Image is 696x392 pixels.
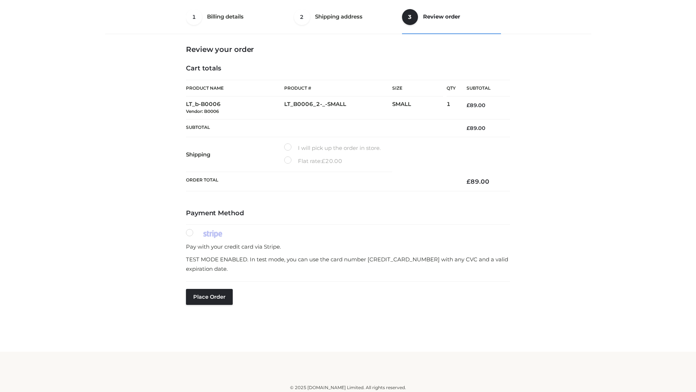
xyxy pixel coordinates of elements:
span: £ [467,102,470,109]
td: LT_B0006_2-_-SMALL [284,97,392,119]
th: Subtotal [456,80,510,97]
bdi: 89.00 [467,125,485,131]
h4: Cart totals [186,65,510,73]
label: Flat rate: [284,156,342,166]
small: Vendor: B0006 [186,109,219,114]
th: Product # [284,80,392,97]
td: SMALL [392,97,447,119]
th: Size [392,80,443,97]
bdi: 89.00 [467,178,489,185]
th: Qty [447,80,456,97]
p: Pay with your credit card via Stripe. [186,242,510,252]
span: £ [322,158,325,164]
p: TEST MODE ENABLED. In test mode, you can use the card number [CREDIT_CARD_NUMBER] with any CVC an... [186,255,510,273]
td: 1 [447,97,456,119]
bdi: 20.00 [322,158,342,164]
th: Subtotal [186,119,456,137]
button: Place order [186,289,233,305]
h4: Payment Method [186,209,510,217]
bdi: 89.00 [467,102,485,109]
div: © 2025 [DOMAIN_NAME] Limited. All rights reserved. [108,384,588,391]
td: LT_b-B0006 [186,97,284,119]
h3: Review your order [186,45,510,54]
th: Shipping [186,137,284,172]
th: Product Name [186,80,284,97]
span: £ [467,178,471,185]
label: I will pick up the order in store. [284,143,381,153]
span: £ [467,125,470,131]
th: Order Total [186,172,456,191]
